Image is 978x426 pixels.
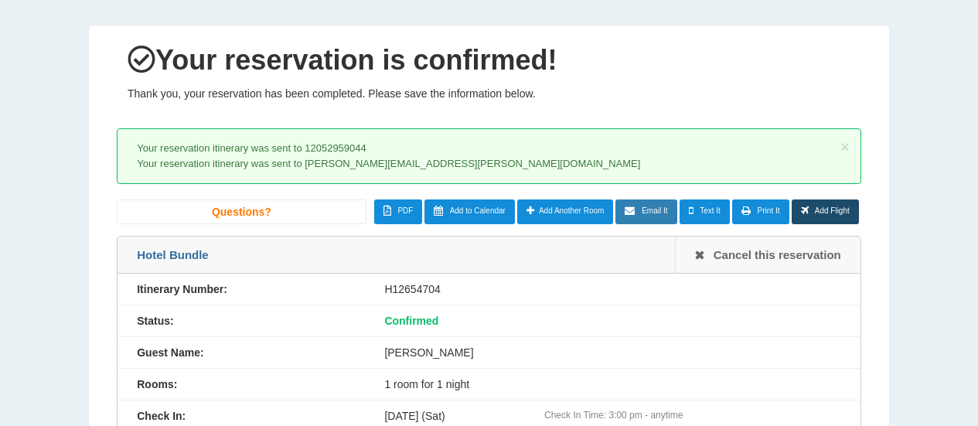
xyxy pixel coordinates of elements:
a: Add Another Room [517,199,614,224]
span: Text It [700,206,721,215]
div: H12654704 [365,283,860,295]
a: Email It [615,199,676,224]
button: × [840,139,850,155]
span: Print It [758,206,780,215]
a: Add Flight [792,199,859,224]
a: Text It [680,199,730,224]
span: Hotel Bundle [137,248,209,261]
div: Check In Time: 3:00 pm - anytime [544,410,841,421]
div: Status: [118,315,365,327]
div: [PERSON_NAME] [365,346,860,359]
span: Add Another Room [539,206,605,215]
a: Questions? [117,199,366,224]
div: Itinerary Number: [118,283,365,295]
a: Cancel this reservation [675,237,860,273]
div: [DATE] (Sat) [365,410,860,422]
div: Rooms: [118,378,365,390]
span: Email It [642,206,667,215]
span: Your reservation itinerary was sent to 12052959044 Your reservation itinerary was sent to [PERSON... [137,142,640,169]
span: Add Flight [815,206,850,215]
div: Confirmed [365,315,860,327]
a: Print It [732,199,789,224]
span: Questions? [212,206,271,218]
a: PDF [374,199,423,224]
span: Help [35,11,66,25]
div: Guest Name: [118,346,365,359]
span: Add to Calendar [450,206,506,215]
p: Thank you, your reservation has been completed. Please save the information below. [128,87,850,100]
h1: Your reservation is confirmed! [128,45,850,76]
a: Add to Calendar [424,199,515,224]
div: Check In: [118,410,365,422]
span: PDF [397,206,413,215]
div: 1 room for 1 night [365,378,860,390]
